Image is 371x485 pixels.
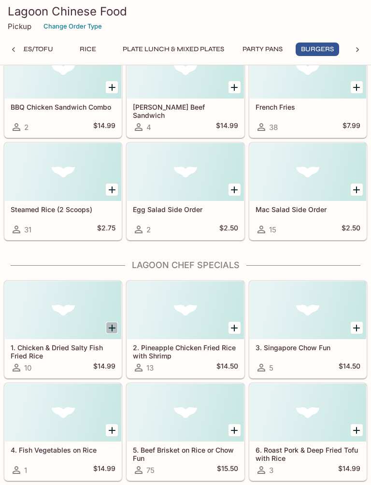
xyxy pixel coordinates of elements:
[250,143,366,201] div: Mac Salad Side Order
[8,22,31,31] p: Pickup
[133,205,238,214] h5: Egg Salad Side Order
[228,184,241,196] button: Add Egg Salad Side Order
[249,383,367,481] a: 6. Roast Pork & Deep Fried Tofu with Rice3$14.99
[146,466,155,475] span: 75
[217,464,238,476] h5: $15.50
[219,224,238,235] h5: $2.50
[351,184,363,196] button: Add Mac Salad Side Order
[4,260,367,271] h4: Lagoon Chef Specials
[127,281,243,339] div: 2. Pineapple Chicken Fried Rice with Shrimp
[342,224,360,235] h5: $2.50
[4,143,122,240] a: Steamed Rice (2 Scoops)31$2.75
[250,281,366,339] div: 3. Singapore Chow Fun
[269,225,276,234] span: 15
[106,322,118,334] button: Add 1. Chicken & Dried Salty Fish Fried Rice
[127,384,243,442] div: 5. Beef Brisket on Rice or Chow Fun
[127,281,244,378] a: 2. Pineapple Chicken Fried Rice with Shrimp13$14.50
[39,19,106,34] button: Change Order Type
[5,281,121,339] div: 1. Chicken & Dried Salty Fish Fried Rice
[228,322,241,334] button: Add 2. Pineapple Chicken Fried Rice with Shrimp
[146,363,154,372] span: 13
[351,322,363,334] button: Add 3. Singapore Chow Fun
[93,464,115,476] h5: $14.99
[5,41,121,99] div: BBQ Chicken Sandwich Combo
[93,121,115,133] h5: $14.99
[106,424,118,436] button: Add 4. Fish Vegetables on Rice
[127,143,243,201] div: Egg Salad Side Order
[133,446,238,462] h5: 5. Beef Brisket on Rice or Chow Fun
[24,363,31,372] span: 10
[11,205,115,214] h5: Steamed Rice (2 Scoops)
[93,362,115,373] h5: $14.99
[24,123,29,132] span: 2
[11,103,115,111] h5: BBQ Chicken Sandwich Combo
[351,424,363,436] button: Add 6. Roast Pork & Deep Fried Tofu with Rice
[127,41,243,99] div: Teri Beef Sandwich
[24,225,31,234] span: 31
[256,205,360,214] h5: Mac Salad Side Order
[24,466,27,475] span: 1
[338,464,360,476] h5: $14.99
[8,4,363,19] h3: Lagoon Chinese Food
[250,41,366,99] div: French Fries
[249,281,367,378] a: 3. Singapore Chow Fun5$14.50
[256,343,360,352] h5: 3. Singapore Chow Fun
[4,383,122,481] a: 4. Fish Vegetables on Rice1$14.99
[228,81,241,93] button: Add Teri Beef Sandwich
[4,40,122,138] a: BBQ Chicken Sandwich Combo2$14.99
[228,424,241,436] button: Add 5. Beef Brisket on Rice or Chow Fun
[250,384,366,442] div: 6. Roast Pork & Deep Fried Tofu with Rice
[66,43,110,56] button: Rice
[351,81,363,93] button: Add French Fries
[11,446,115,454] h5: 4. Fish Vegetables on Rice
[269,363,273,372] span: 5
[339,362,360,373] h5: $14.50
[117,43,229,56] button: Plate Lunch & Mixed Plates
[133,103,238,119] h5: [PERSON_NAME] Beef Sandwich
[11,343,115,359] h5: 1. Chicken & Dried Salty Fish Fried Rice
[249,40,367,138] a: French Fries38$7.99
[127,383,244,481] a: 5. Beef Brisket on Rice or Chow Fun75$15.50
[146,123,151,132] span: 4
[4,281,122,378] a: 1. Chicken & Dried Salty Fish Fried Rice10$14.99
[127,143,244,240] a: Egg Salad Side Order2$2.50
[237,43,288,56] button: Party Pans
[133,343,238,359] h5: 2. Pineapple Chicken Fried Rice with Shrimp
[5,143,121,201] div: Steamed Rice (2 Scoops)
[256,446,360,462] h5: 6. Roast Pork & Deep Fried Tofu with Rice
[256,103,360,111] h5: French Fries
[106,81,118,93] button: Add BBQ Chicken Sandwich Combo
[127,40,244,138] a: [PERSON_NAME] Beef Sandwich4$14.99
[5,384,121,442] div: 4. Fish Vegetables on Rice
[269,466,273,475] span: 3
[97,224,115,235] h5: $2.75
[296,43,339,56] button: Burgers
[269,123,278,132] span: 38
[249,143,367,240] a: Mac Salad Side Order15$2.50
[106,184,118,196] button: Add Steamed Rice (2 Scoops)
[216,121,238,133] h5: $14.99
[216,362,238,373] h5: $14.50
[146,225,151,234] span: 2
[342,121,360,133] h5: $7.99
